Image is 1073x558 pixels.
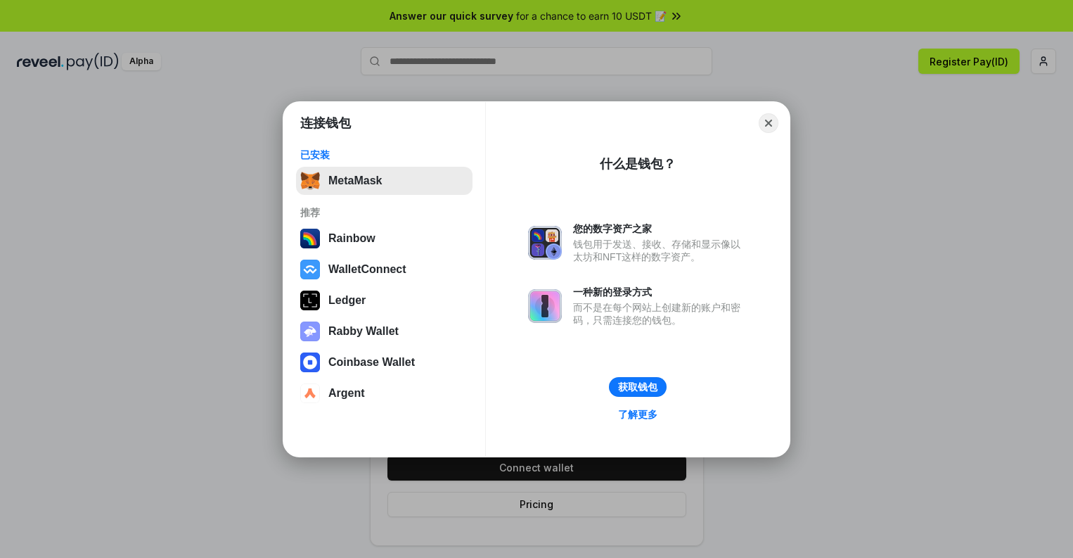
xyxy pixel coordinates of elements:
div: 而不是在每个网站上创建新的账户和密码，只需连接您的钱包。 [573,301,747,326]
div: 您的数字资产之家 [573,222,747,235]
button: 获取钱包 [609,377,667,397]
div: Rainbow [328,232,375,245]
img: svg+xml,%3Csvg%20width%3D%2228%22%20height%3D%2228%22%20viewBox%3D%220%200%2028%2028%22%20fill%3D... [300,260,320,279]
div: 钱包用于发送、接收、存储和显示像以太坊和NFT这样的数字资产。 [573,238,747,263]
div: 什么是钱包？ [600,156,676,172]
img: svg+xml,%3Csvg%20width%3D%2228%22%20height%3D%2228%22%20viewBox%3D%220%200%2028%2028%22%20fill%3D... [300,353,320,372]
div: Rabby Wallet [328,325,399,338]
div: Argent [328,387,365,400]
img: svg+xml,%3Csvg%20xmlns%3D%22http%3A%2F%2Fwww.w3.org%2F2000%2Fsvg%22%20width%3D%2228%22%20height%3... [300,291,320,310]
div: WalletConnect [328,263,406,276]
div: Coinbase Wallet [328,356,415,369]
a: 了解更多 [610,405,666,424]
button: WalletConnect [296,255,473,284]
img: svg+xml,%3Csvg%20xmlns%3D%22http%3A%2F%2Fwww.w3.org%2F2000%2Fsvg%22%20fill%3D%22none%22%20viewBox... [300,322,320,341]
button: Close [759,113,778,133]
button: Rabby Wallet [296,317,473,345]
div: 推荐 [300,206,468,219]
img: svg+xml,%3Csvg%20width%3D%2228%22%20height%3D%2228%22%20viewBox%3D%220%200%2028%2028%22%20fill%3D... [300,383,320,403]
button: Coinbase Wallet [296,348,473,376]
img: svg+xml,%3Csvg%20xmlns%3D%22http%3A%2F%2Fwww.w3.org%2F2000%2Fsvg%22%20fill%3D%22none%22%20viewBox... [528,289,562,323]
div: Ledger [328,294,366,307]
button: MetaMask [296,167,473,195]
img: svg+xml,%3Csvg%20fill%3D%22none%22%20height%3D%2233%22%20viewBox%3D%220%200%2035%2033%22%20width%... [300,171,320,191]
button: Ledger [296,286,473,315]
h1: 连接钱包 [300,115,351,132]
div: 获取钱包 [618,381,657,393]
img: svg+xml,%3Csvg%20width%3D%22120%22%20height%3D%22120%22%20viewBox%3D%220%200%20120%20120%22%20fil... [300,229,320,248]
button: Rainbow [296,224,473,253]
div: 一种新的登录方式 [573,286,747,298]
div: 已安装 [300,148,468,161]
button: Argent [296,379,473,407]
img: svg+xml,%3Csvg%20xmlns%3D%22http%3A%2F%2Fwww.w3.org%2F2000%2Fsvg%22%20fill%3D%22none%22%20viewBox... [528,226,562,260]
div: 了解更多 [618,408,657,421]
div: MetaMask [328,175,382,187]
